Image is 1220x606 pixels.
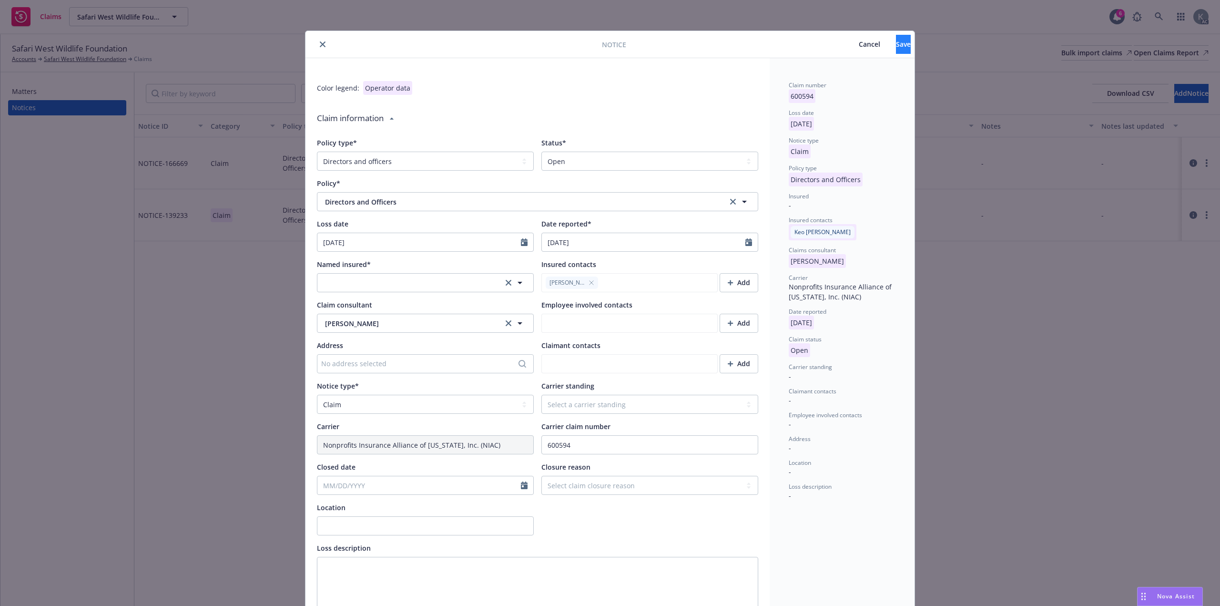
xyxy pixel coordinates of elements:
[503,277,514,288] a: clear selection
[789,254,846,268] p: [PERSON_NAME]
[728,274,750,292] div: Add
[541,138,566,147] span: Status*
[541,219,591,228] span: Date reported*
[325,318,495,329] span: [PERSON_NAME]
[789,216,833,224] span: Insured contacts
[317,341,343,350] span: Address
[518,360,526,368] svg: Search
[859,40,880,49] span: Cancel
[794,228,851,236] span: Keo [PERSON_NAME]
[789,227,856,236] span: Keo [PERSON_NAME]
[317,83,359,93] div: Color legend:
[789,201,791,210] span: -
[720,354,758,373] button: Add
[789,387,836,395] span: Claimant contacts
[317,233,521,251] input: MM/DD/YYYY
[317,300,372,309] span: Claim consultant
[896,40,911,49] span: Save
[728,355,750,373] div: Add
[789,435,811,443] span: Address
[789,318,814,327] span: [DATE]
[317,314,534,333] button: [PERSON_NAME]clear selection
[789,119,814,128] span: [DATE]
[789,192,809,200] span: Insured
[317,273,534,292] button: clear selection
[789,282,895,302] div: Nonprofits Insurance Alliance of [US_STATE], Inc. (NIAC)
[317,192,758,211] button: Directors and Officersclear selection
[789,136,819,144] span: Notice type
[720,314,758,333] button: Add
[789,89,815,103] p: 600594
[789,459,811,467] span: Location
[317,476,521,494] input: MM/DD/YYYY
[317,381,359,390] span: Notice type*
[789,411,862,419] span: Employee involved contacts
[317,503,346,512] span: Location
[317,179,340,188] span: Policy*
[720,273,758,292] button: Add
[521,238,528,246] svg: Calendar
[1157,592,1195,600] span: Nova Assist
[317,422,339,431] span: Carrier
[542,233,745,251] input: MM/DD/YYYY
[317,138,357,147] span: Policy type*
[1137,587,1203,606] button: Nova Assist
[789,491,791,500] span: -
[602,40,626,50] span: Notice
[789,144,811,158] p: Claim
[789,147,811,156] span: Claim
[363,81,412,95] div: Operator data
[541,381,594,390] span: Carrier standing
[549,278,585,287] span: [PERSON_NAME]
[503,318,514,329] a: clear selection
[541,300,632,309] span: Employee involved contacts
[325,197,697,207] span: Directors and Officers
[317,39,328,50] button: close
[789,164,817,172] span: Policy type
[789,81,826,89] span: Claim number
[317,104,758,132] div: Claim information
[789,483,832,491] span: Loss description
[789,173,863,186] p: Directors and Officers
[317,260,371,269] span: Named insured*
[789,335,822,343] span: Claim status
[789,396,791,405] span: -
[541,260,596,269] span: Insured contacts
[541,462,590,472] span: Closure reason
[541,341,600,350] span: Claimant contacts
[789,363,832,371] span: Carrier standing
[789,175,863,184] span: Directors and Officers
[728,314,750,332] div: Add
[789,308,826,316] span: Date reported
[727,196,739,207] a: clear selection
[789,372,791,381] span: -
[317,544,371,553] span: Loss description
[521,482,528,489] svg: Calendar
[321,359,520,369] div: No address selected
[745,238,752,246] svg: Calendar
[789,92,815,101] span: 600594
[789,343,810,357] p: Open
[789,420,791,429] span: -
[789,316,814,329] p: [DATE]
[317,462,356,472] span: Closed date
[317,354,534,373] button: No address selected
[896,35,911,54] button: Save
[789,443,791,452] span: -
[789,246,836,254] span: Claims consultant
[317,104,384,132] div: Claim information
[541,422,610,431] span: Carrier claim number
[843,35,896,54] button: Cancel
[789,274,808,282] span: Carrier
[317,219,348,228] span: Loss date
[789,109,814,117] span: Loss date
[1138,587,1149,606] div: Drag to move
[789,467,791,476] span: -
[789,117,814,131] p: [DATE]
[789,257,846,266] span: [PERSON_NAME]
[789,346,810,355] span: Open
